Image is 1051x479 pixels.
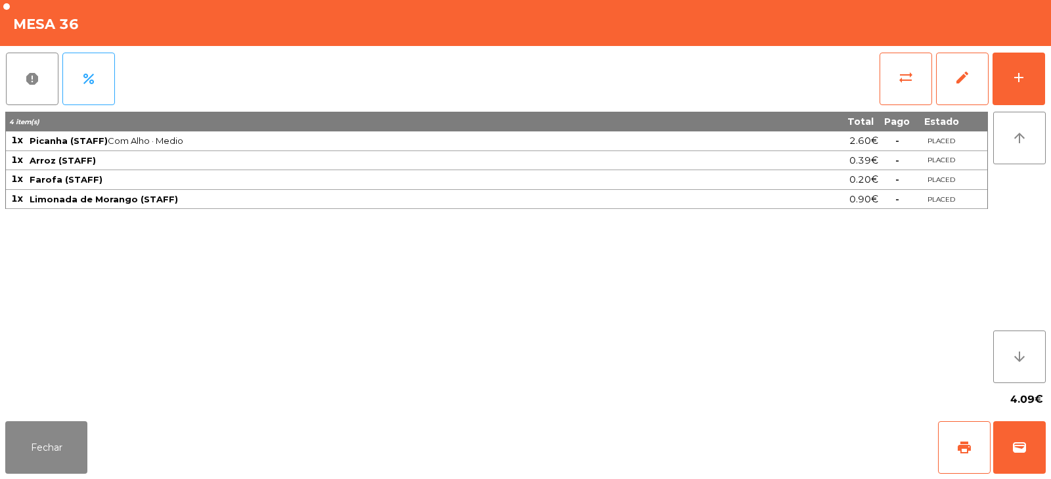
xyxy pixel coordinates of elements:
span: 0.90€ [849,191,878,208]
button: arrow_downward [993,331,1046,383]
span: sync_alt [898,70,914,85]
span: report [24,71,40,87]
span: percent [81,71,97,87]
span: Limonada de Morango (STAFF) [30,194,178,204]
button: Fechar [5,421,87,474]
span: Picanha (STAFF) [30,135,108,146]
span: 4.09€ [1010,390,1043,409]
span: 1x [11,173,23,185]
button: print [938,421,991,474]
div: add [1011,70,1027,85]
td: PLACED [915,190,968,210]
span: 1x [11,193,23,204]
button: report [6,53,58,105]
span: - [895,154,899,166]
span: wallet [1012,440,1027,455]
td: PLACED [915,151,968,171]
td: PLACED [915,170,968,190]
span: - [895,135,899,147]
span: Com Alho · Medio [30,135,715,146]
td: PLACED [915,131,968,151]
th: Pago [879,112,915,131]
span: Farofa (STAFF) [30,174,102,185]
button: percent [62,53,115,105]
span: - [895,173,899,185]
h4: Mesa 36 [13,14,79,34]
span: 1x [11,134,23,146]
button: add [993,53,1045,105]
span: - [895,193,899,205]
span: 4 item(s) [9,118,39,126]
span: 0.20€ [849,171,878,189]
span: edit [954,70,970,85]
span: 0.39€ [849,152,878,170]
button: sync_alt [880,53,932,105]
span: 1x [11,154,23,166]
span: print [956,440,972,455]
th: Total [717,112,879,131]
button: wallet [993,421,1046,474]
span: Arroz (STAFF) [30,155,96,166]
span: 2.60€ [849,132,878,150]
i: arrow_upward [1012,130,1027,146]
th: Estado [915,112,968,131]
button: edit [936,53,989,105]
i: arrow_downward [1012,349,1027,365]
button: arrow_upward [993,112,1046,164]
